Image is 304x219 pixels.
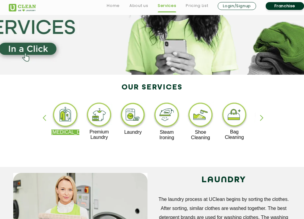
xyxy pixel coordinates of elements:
[153,102,181,130] img: steam_ironing_11zon.webp
[220,129,249,140] p: Bag Cleaning
[119,102,147,130] img: laundry_cleaning_11zon.webp
[51,102,79,130] img: dry_cleaning_11zon.webp
[85,129,113,140] p: Premium Laundry
[51,130,79,135] p: [MEDICAL_DATA]
[218,2,256,10] a: Login/Signup
[9,4,36,11] img: UClean Laundry and Dry Cleaning
[85,102,113,130] img: premium_laundry_cleaning_11zon.webp
[186,2,208,9] a: Pricing List
[220,102,249,130] img: bag_cleaning_11zon.webp
[153,130,181,140] p: Steam Ironing
[254,102,282,130] img: sofa_cleaning_11zon.webp
[129,2,148,9] a: About us
[266,2,304,10] a: Franchise
[254,130,282,140] p: Sofa Cleaning
[119,130,147,135] p: Laundry
[107,2,120,9] a: Home
[187,102,215,130] img: shoe_cleaning_11zon.webp
[158,2,176,9] a: Services
[187,130,215,140] p: Shoe Cleaning
[157,173,291,187] h2: LAUNDRY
